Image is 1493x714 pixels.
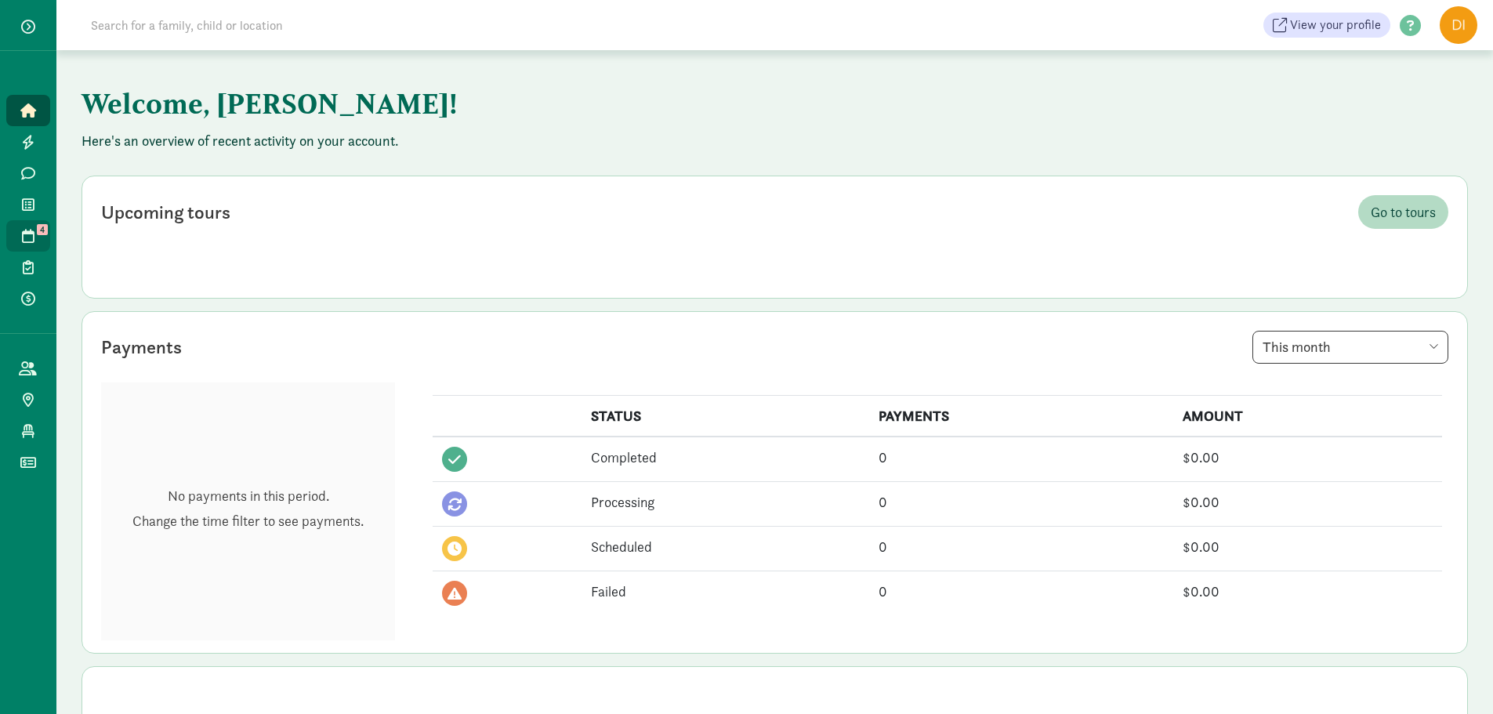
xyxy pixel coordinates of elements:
[582,396,869,437] th: STATUS
[879,581,1163,602] div: 0
[1290,16,1381,34] span: View your profile
[1358,195,1448,229] a: Go to tours
[1263,13,1390,38] a: View your profile
[101,198,230,227] div: Upcoming tours
[1371,201,1436,223] span: Go to tours
[82,9,521,41] input: Search for a family, child or location
[591,536,860,557] div: Scheduled
[1415,639,1493,714] iframe: Chat Widget
[591,447,860,468] div: Completed
[869,396,1172,437] th: PAYMENTS
[1183,581,1433,602] div: $0.00
[591,491,860,513] div: Processing
[82,132,1468,150] p: Here's an overview of recent activity on your account.
[1183,536,1433,557] div: $0.00
[879,536,1163,557] div: 0
[1183,491,1433,513] div: $0.00
[132,487,364,506] p: No payments in this period.
[591,581,860,602] div: Failed
[1173,396,1442,437] th: AMOUNT
[879,447,1163,468] div: 0
[1183,447,1433,468] div: $0.00
[6,220,50,252] a: 4
[37,224,48,235] span: 4
[132,512,364,531] p: Change the time filter to see payments.
[879,491,1163,513] div: 0
[82,75,857,132] h1: Welcome, [PERSON_NAME]!
[101,333,182,361] div: Payments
